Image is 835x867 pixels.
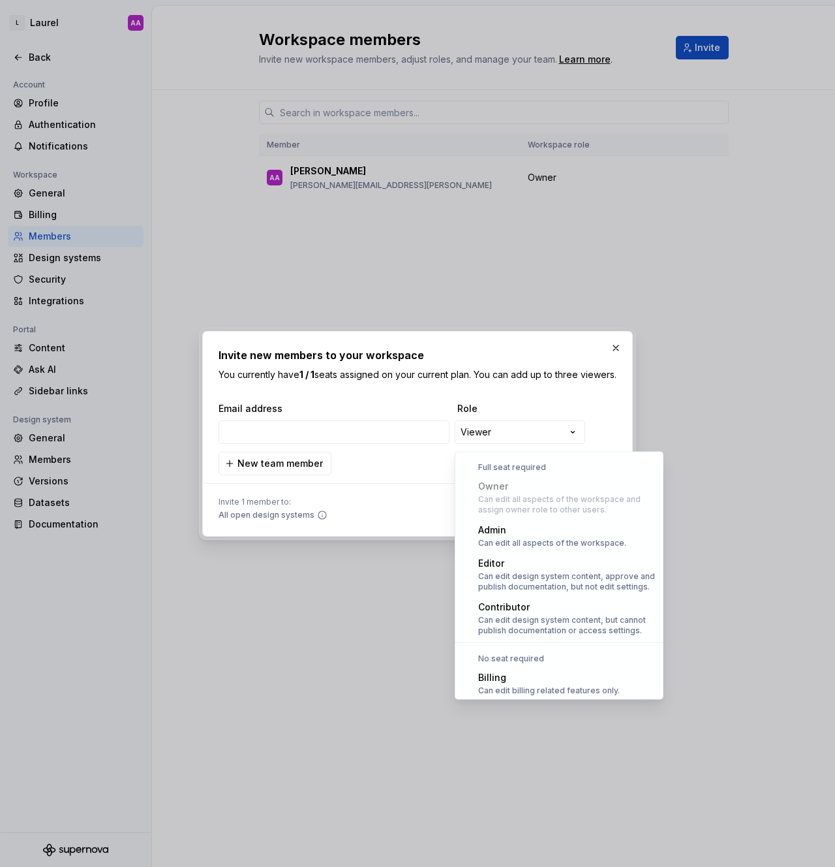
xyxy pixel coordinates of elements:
[478,494,656,515] div: Can edit all aspects of the workspace and assign owner role to other users.
[457,654,661,664] div: No seat required
[478,481,508,492] span: Owner
[478,672,506,683] span: Billing
[478,615,656,636] div: Can edit design system content, but cannot publish documentation or access settings.
[457,462,661,473] div: Full seat required
[478,558,504,569] span: Editor
[478,571,656,592] div: Can edit design system content, approve and publish documentation, but not edit settings.
[478,686,620,696] div: Can edit billing related features only.
[478,538,626,548] div: Can edit all aspects of the workspace.
[478,524,506,535] span: Admin
[478,601,530,612] span: Contributor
